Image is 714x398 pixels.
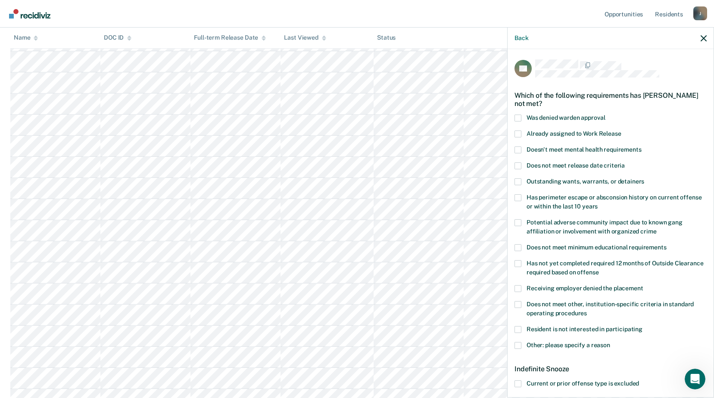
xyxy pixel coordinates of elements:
iframe: Intercom live chat [685,369,705,389]
span: Receiving employer denied the placement [527,285,643,292]
span: Does not meet minimum educational requirements [527,244,667,251]
div: Indefinite Snooze [514,358,707,380]
span: Already assigned to Work Release [527,130,621,137]
span: Other: please specify a reason [527,342,610,348]
div: Which of the following requirements has [PERSON_NAME] not met? [514,84,707,115]
div: Name [14,34,38,42]
div: DOC ID [104,34,131,42]
span: Resident is not interested in participating [527,326,642,333]
div: J [693,6,707,20]
button: Profile dropdown button [693,6,707,20]
span: Outstanding wants, warrants, or detainers [527,178,644,185]
span: Does not meet other, institution-specific criteria in standard operating procedures [527,301,694,317]
span: Doesn't meet mental health requirements [527,146,642,153]
button: Back [514,34,528,42]
span: Current or prior offense type is excluded [527,380,639,387]
img: Recidiviz [9,9,50,19]
span: Potential adverse community impact due to known gang affiliation or involvement with organized crime [527,219,683,235]
div: Status [377,34,396,42]
div: Full-term Release Date [194,34,266,42]
span: Has perimeter escape or absconsion history on current offense or within the last 10 years [527,194,702,210]
span: Has not yet completed required 12 months of Outside Clearance required based on offense [527,260,703,276]
div: Last Viewed [284,34,326,42]
span: Was denied warden approval [527,114,605,121]
span: Does not meet release date criteria [527,162,625,169]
